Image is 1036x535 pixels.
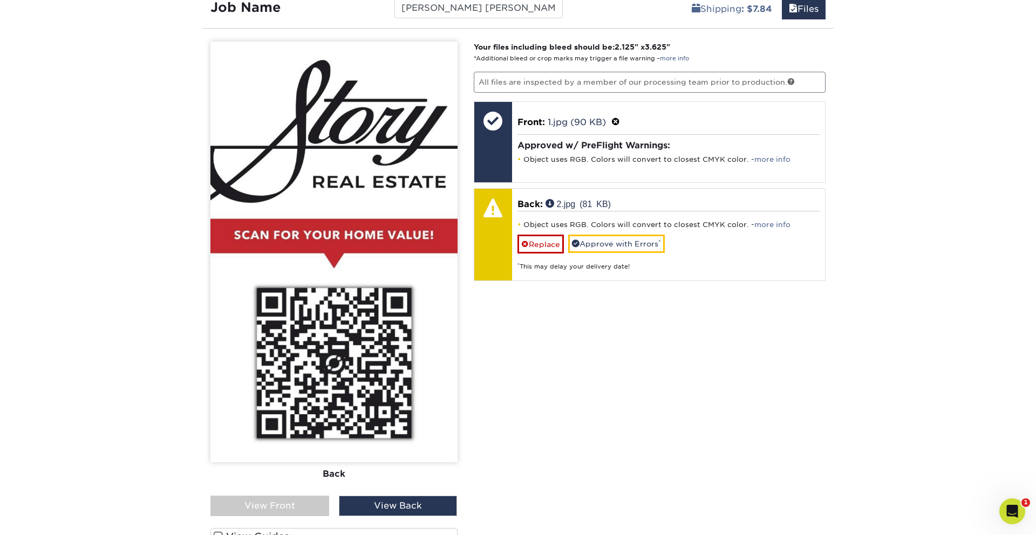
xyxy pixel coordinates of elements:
a: 1.jpg (90 KB) [548,117,606,127]
a: Approve with Errors* [568,235,665,253]
li: Object uses RGB. Colors will convert to closest CMYK color. - [517,220,820,229]
span: Front: [517,117,545,127]
p: All files are inspected by a member of our processing team prior to production. [474,72,826,92]
div: This may delay your delivery date! [517,253,820,271]
span: 1 [1021,498,1030,507]
div: View Back [339,496,458,516]
a: more info [660,55,689,62]
span: shipping [692,4,700,14]
div: Back [210,462,458,486]
small: *Additional bleed or crop marks may trigger a file warning – [474,55,689,62]
div: View Front [210,496,329,516]
span: Back: [517,199,543,209]
span: files [789,4,798,14]
a: more info [754,221,790,229]
li: Object uses RGB. Colors will convert to closest CMYK color. - [517,155,820,164]
h4: Approved w/ PreFlight Warnings: [517,140,820,150]
strong: Your files including bleed should be: " x " [474,43,670,51]
span: 3.625 [645,43,666,51]
span: 2.125 [615,43,635,51]
b: : $7.84 [741,4,772,14]
a: 2.jpg (81 KB) [546,199,611,208]
iframe: Intercom live chat [999,498,1025,524]
a: Replace [517,235,564,253]
a: more info [754,155,790,163]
